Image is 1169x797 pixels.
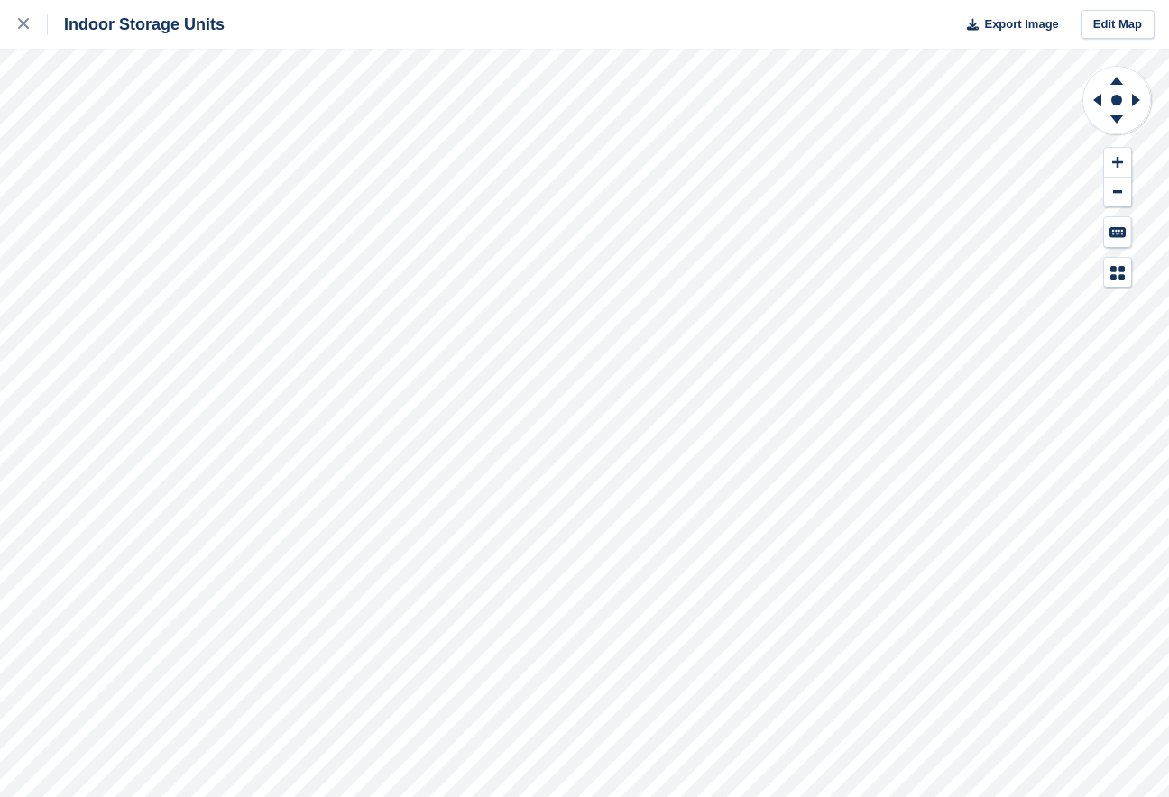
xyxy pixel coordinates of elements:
[1081,10,1155,40] a: Edit Map
[956,10,1059,40] button: Export Image
[984,15,1058,33] span: Export Image
[48,14,225,35] div: Indoor Storage Units
[1104,258,1131,288] button: Map Legend
[1104,178,1131,207] button: Zoom Out
[1104,217,1131,247] button: Keyboard Shortcuts
[1104,148,1131,178] button: Zoom In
